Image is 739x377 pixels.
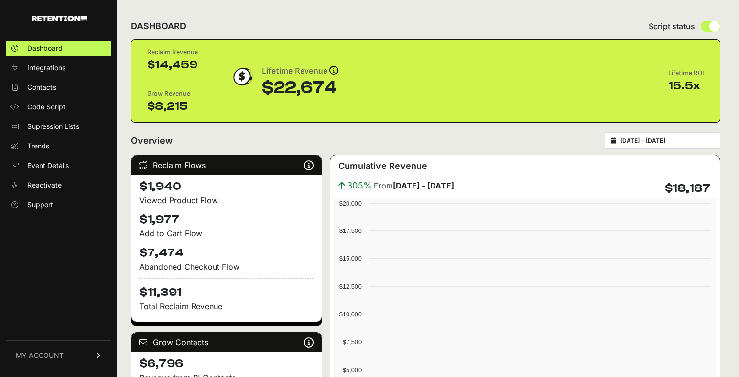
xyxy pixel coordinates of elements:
[131,333,322,352] div: Grow Contacts
[27,43,63,53] span: Dashboard
[6,340,111,370] a: MY ACCOUNT
[665,181,710,196] h4: $18,187
[139,278,314,300] h4: $11,391
[32,16,87,21] img: Retention.com
[147,89,198,99] div: Grow Revenue
[6,197,111,212] a: Support
[668,78,704,94] div: 15.5x
[6,60,111,76] a: Integrations
[347,179,372,192] span: 305%
[27,141,49,151] span: Trends
[27,83,56,92] span: Contacts
[6,99,111,115] a: Code Script
[131,155,322,175] div: Reclaim Flows
[6,138,111,154] a: Trends
[27,161,69,170] span: Event Details
[6,158,111,173] a: Event Details
[139,245,314,261] h4: $7,474
[139,228,314,239] div: Add to Cart Flow
[649,21,695,32] span: Script status
[139,212,314,228] h4: $1,977
[338,159,427,173] h3: Cumulative Revenue
[343,338,362,346] text: $7,500
[16,351,64,360] span: MY ACCOUNT
[131,20,186,33] h2: DASHBOARD
[131,134,173,147] h2: Overview
[339,283,362,290] text: $12,500
[668,68,704,78] div: Lifetime ROI
[339,200,362,207] text: $20,000
[139,261,314,272] div: Abandoned Checkout Flow
[393,181,454,190] strong: [DATE] - [DATE]
[147,57,198,73] div: $14,459
[343,366,362,374] text: $5,000
[339,311,362,318] text: $10,000
[230,64,254,89] img: dollar-coin-05c43ed7efb7bc0c12610022525b4bbbb207c7efeef5aecc26f025e68dcafac9.png
[262,78,338,98] div: $22,674
[339,255,362,262] text: $15,000
[27,102,65,112] span: Code Script
[374,180,454,191] span: From
[27,63,65,73] span: Integrations
[27,200,53,209] span: Support
[27,122,79,131] span: Supression Lists
[139,179,314,194] h4: $1,940
[262,64,338,78] div: Lifetime Revenue
[6,177,111,193] a: Reactivate
[147,47,198,57] div: Reclaim Revenue
[139,300,314,312] p: Total Reclaim Revenue
[139,356,314,372] h4: $6,796
[139,194,314,206] div: Viewed Product Flow
[6,41,111,56] a: Dashboard
[6,80,111,95] a: Contacts
[27,180,62,190] span: Reactivate
[6,119,111,134] a: Supression Lists
[147,99,198,114] div: $8,215
[339,227,362,234] text: $17,500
